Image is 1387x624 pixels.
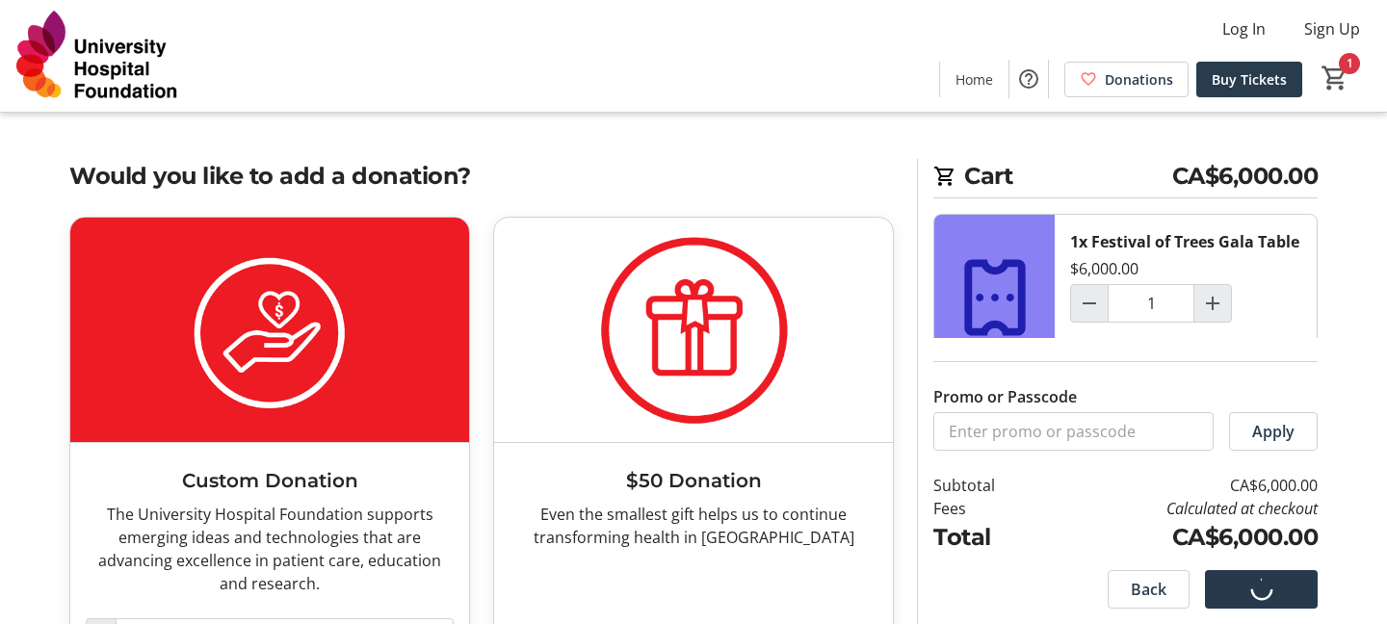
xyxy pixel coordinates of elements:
img: $50 Donation [494,218,893,442]
span: Sign Up [1304,17,1360,40]
img: Custom Donation [70,218,469,442]
h3: $50 Donation [510,466,877,495]
button: Cart [1318,61,1352,95]
button: Log In [1207,13,1281,44]
a: Home [940,62,1008,97]
td: Calculated at checkout [1045,497,1318,520]
td: CA$6,000.00 [1045,474,1318,497]
button: Help [1009,60,1048,98]
span: CA$6,000.00 [1172,159,1319,194]
button: Increment by one [1194,285,1231,322]
input: Festival of Trees Gala Table Quantity [1108,284,1194,323]
button: Apply [1229,412,1318,451]
div: 1x Festival of Trees Gala Table [1070,230,1299,253]
td: Fees [933,497,1045,520]
label: Promo or Passcode [933,385,1077,408]
h2: Cart [933,159,1318,198]
div: Even the smallest gift helps us to continue transforming health in [GEOGRAPHIC_DATA] [510,503,877,549]
span: Back [1131,578,1166,601]
div: $6,000.00 [1070,257,1138,280]
td: CA$6,000.00 [1045,520,1318,555]
button: Back [1108,570,1190,609]
a: Donations [1064,62,1189,97]
a: Buy Tickets [1196,62,1302,97]
span: Remove [1093,334,1153,357]
span: Home [955,69,993,90]
button: Remove [1070,326,1176,365]
td: Total [933,520,1045,555]
button: Decrement by one [1071,285,1108,322]
img: University Hospital Foundation's Logo [12,8,183,104]
input: Enter promo or passcode [933,412,1214,451]
span: Donations [1105,69,1173,90]
h2: Would you like to add a donation? [69,159,894,194]
span: Apply [1252,420,1295,443]
h3: Custom Donation [86,466,454,495]
td: Subtotal [933,474,1045,497]
button: Sign Up [1289,13,1375,44]
div: The University Hospital Foundation supports emerging ideas and technologies that are advancing ex... [86,503,454,595]
span: Buy Tickets [1212,69,1287,90]
span: Log In [1222,17,1266,40]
